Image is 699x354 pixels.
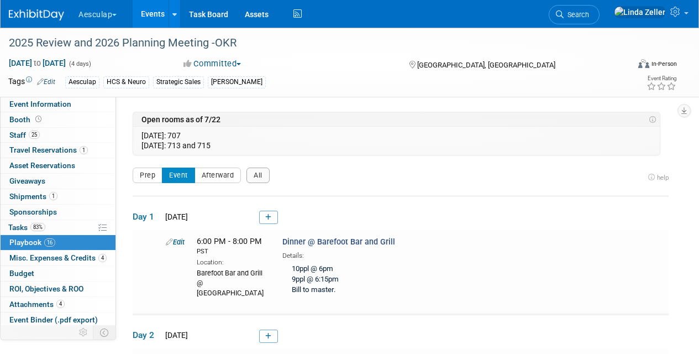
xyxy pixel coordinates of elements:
td: Open rooms as of 7/22 [141,114,645,124]
span: 1 [49,192,57,200]
div: Location: [197,256,266,267]
span: [GEOGRAPHIC_DATA], [GEOGRAPHIC_DATA] [417,61,555,69]
img: Linda Zeller [614,6,666,18]
button: Event [162,168,195,183]
a: Budget [1,266,115,281]
div: 2025 Review and 2026 Planning Meeting -OKR [5,33,620,53]
span: [DATE] [162,212,188,221]
span: help [657,174,669,181]
span: 4 [56,300,65,308]
div: Event Format [579,58,677,74]
span: Event Information [9,100,71,108]
span: Booth not reserved yet [33,115,44,123]
div: PST [197,247,266,256]
span: Playbook [9,238,55,247]
a: Playbook16 [1,235,115,250]
div: HCS & Neuro [103,76,149,88]
span: 83% [30,223,45,231]
a: Giveaways [1,174,115,189]
div: Event Rating [647,76,676,81]
span: 16 [44,238,55,247]
span: Day 2 [133,329,160,341]
span: Asset Reservations [9,161,75,170]
a: Search [549,5,600,24]
a: Edit [37,78,55,86]
img: Format-Inperson.png [638,59,649,68]
div: [PERSON_NAME] [208,76,266,88]
span: Day 1 [133,211,160,223]
button: Committed [180,58,245,70]
span: (4 days) [68,60,91,67]
div: 10ppl @ 6pm 9ppl @ 6:15pm Bill to master. [282,261,523,300]
span: [DATE] [DATE] [8,58,66,68]
td: Tags [8,76,55,88]
span: Staff [9,131,40,139]
a: Shipments1 [1,189,115,204]
span: Shipments [9,192,57,201]
a: ROI, Objectives & ROO [1,282,115,296]
td: Personalize Event Tab Strip [74,325,93,340]
a: Misc. Expenses & Credits4 [1,251,115,265]
span: Sponsorships [9,207,57,216]
a: Edit [166,238,185,246]
a: Booth [1,112,115,127]
button: All [246,168,270,183]
span: Tasks [8,223,45,232]
div: Aesculap [65,76,99,88]
a: Event Binder (.pdf export) [1,313,115,327]
span: 1 [80,146,88,154]
span: 25 [29,131,40,139]
span: Attachments [9,300,65,309]
a: Travel Reservations1 [1,143,115,158]
span: to [32,59,43,67]
span: Budget [9,269,34,278]
span: Dinner @ Barefoot Bar and Grill [282,237,395,247]
span: Booth [9,115,44,124]
span: Giveaways [9,176,45,185]
a: Staff25 [1,128,115,143]
a: Tasks83% [1,220,115,235]
a: Asset Reservations [1,158,115,173]
div: Details: [282,248,523,261]
button: Prep [133,168,162,183]
button: Afterward [195,168,241,183]
a: Event Information [1,97,115,112]
a: Sponsorships [1,205,115,220]
span: Misc. Expenses & Credits [9,253,107,262]
span: 6:00 PM - 8:00 PM [197,237,266,256]
a: Attachments4 [1,297,115,312]
span: Event Binder (.pdf export) [9,315,98,324]
img: ExhibitDay [9,9,64,20]
span: [DATE] [162,331,188,340]
span: ROI, Objectives & ROO [9,284,83,293]
span: Travel Reservations [9,145,88,154]
span: 4 [98,254,107,262]
td: Toggle Event Tabs [93,325,116,340]
div: Strategic Sales [153,76,204,88]
div: Barefoot Bar and Grill @ [GEOGRAPHIC_DATA] [197,267,266,298]
span: Search [564,11,589,19]
div: In-Person [651,60,677,68]
td: [DATE]: 707 [DATE]: 713 and 715 [141,131,649,150]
